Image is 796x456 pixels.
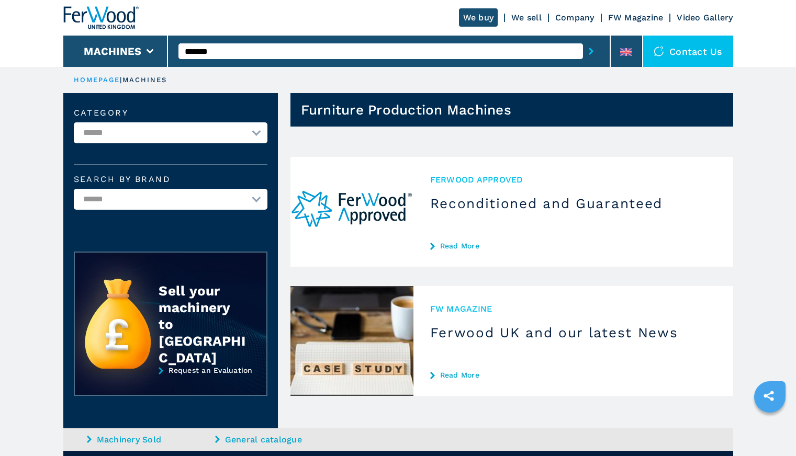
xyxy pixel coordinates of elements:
[459,8,498,27] a: We buy
[74,76,120,84] a: HOMEPAGE
[555,13,595,22] a: Company
[511,13,542,22] a: We sell
[430,371,716,379] a: Read More
[430,324,716,341] h3: Ferwood UK and our latest News
[290,286,413,396] img: Ferwood UK and our latest News
[120,76,122,84] span: |
[74,366,267,404] a: Request an Evaluation
[430,303,716,315] span: FW MAGAZINE
[430,195,716,212] h3: Reconditioned and Guaranteed
[583,39,599,63] button: submit-button
[159,282,245,366] div: Sell your machinery to [GEOGRAPHIC_DATA]
[608,13,664,22] a: FW Magazine
[122,75,167,85] p: machines
[74,109,267,117] label: Category
[756,383,782,409] a: sharethis
[677,13,733,22] a: Video Gallery
[63,6,139,29] img: Ferwood
[430,174,716,186] span: Ferwood Approved
[643,36,733,67] div: Contact us
[84,45,141,58] button: Machines
[430,242,716,250] a: Read More
[74,175,267,184] label: Search by brand
[301,101,511,118] h1: Furniture Production Machines
[654,46,664,56] img: Contact us
[290,157,413,267] img: Reconditioned and Guaranteed
[752,409,788,448] iframe: Chat
[215,434,341,446] a: General catalogue
[87,434,212,446] a: Machinery Sold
